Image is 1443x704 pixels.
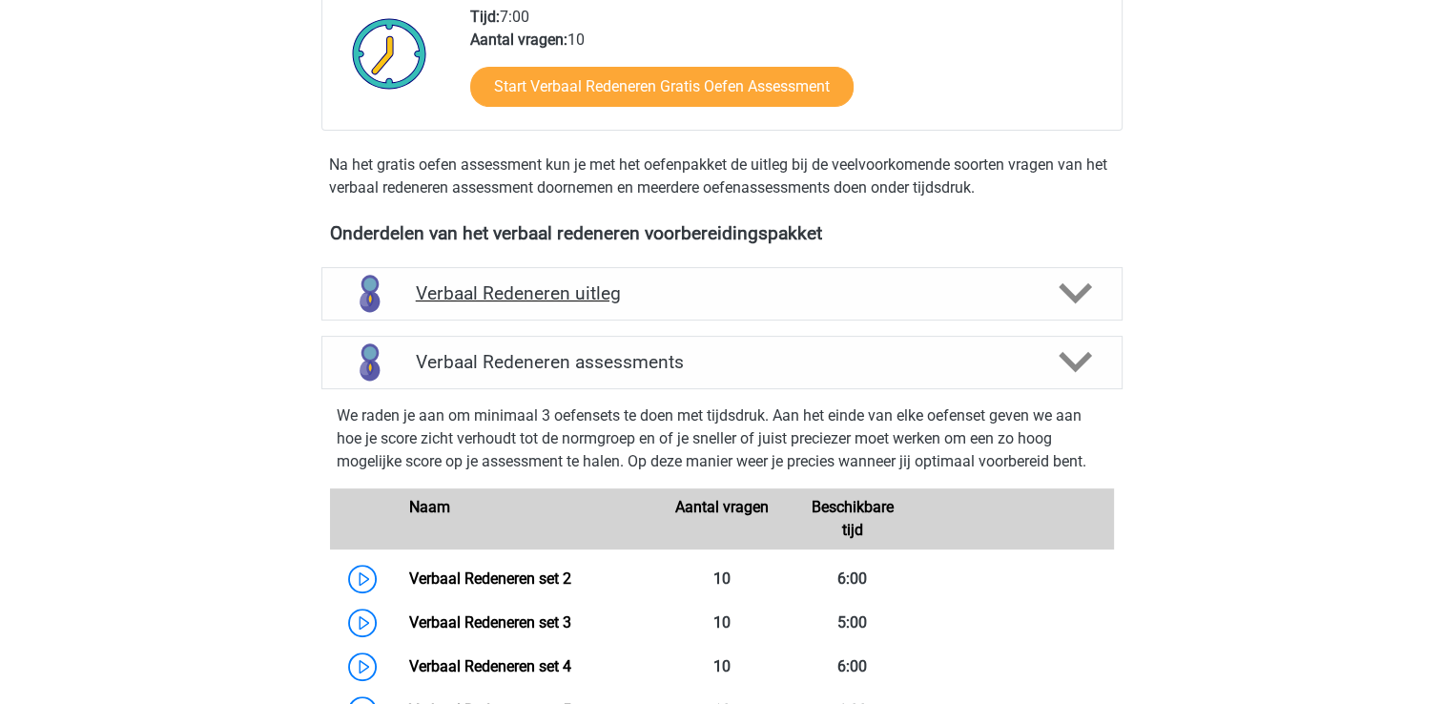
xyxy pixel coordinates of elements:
a: Start Verbaal Redeneren Gratis Oefen Assessment [470,67,854,107]
a: Verbaal Redeneren set 4 [409,657,571,675]
div: 7:00 10 [456,6,1121,130]
div: Beschikbare tijd [787,496,917,542]
img: verbaal redeneren assessments [345,338,394,386]
a: assessments Verbaal Redeneren assessments [314,336,1130,389]
div: Na het gratis oefen assessment kun je met het oefenpakket de uitleg bij de veelvoorkomende soorte... [321,154,1123,199]
a: Verbaal Redeneren set 3 [409,613,571,632]
h4: Onderdelen van het verbaal redeneren voorbereidingspakket [330,222,1114,244]
div: Naam [395,496,656,542]
h4: Verbaal Redeneren assessments [416,351,1028,373]
b: Tijd: [470,8,500,26]
img: verbaal redeneren uitleg [345,269,394,318]
img: Klok [341,6,438,101]
h4: Verbaal Redeneren uitleg [416,282,1028,304]
a: uitleg Verbaal Redeneren uitleg [314,267,1130,321]
p: We raden je aan om minimaal 3 oefensets te doen met tijdsdruk. Aan het einde van elke oefenset ge... [337,404,1107,473]
a: Verbaal Redeneren set 2 [409,569,571,588]
b: Aantal vragen: [470,31,567,49]
div: Aantal vragen [656,496,787,542]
